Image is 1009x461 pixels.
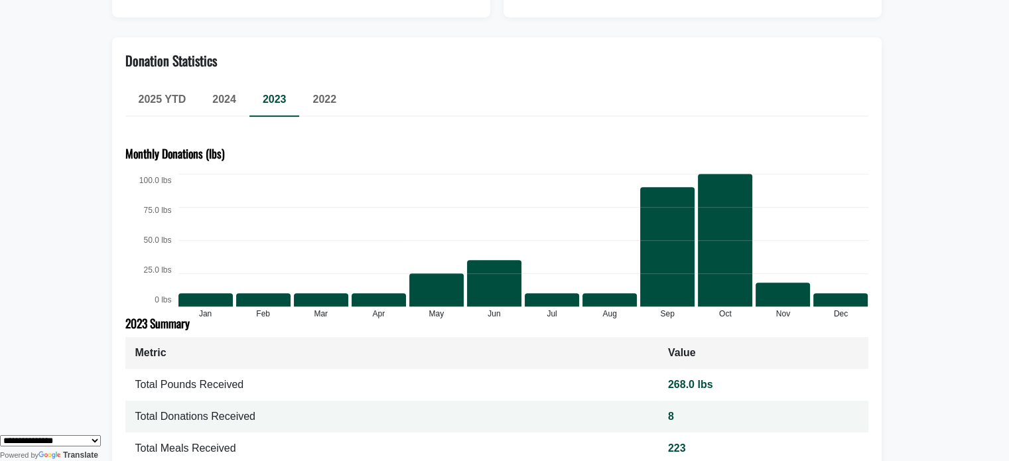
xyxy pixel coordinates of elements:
div: Donation Statistics [125,50,217,70]
td: 268.0 lbs [658,369,868,401]
span: 2025 YTD [139,94,186,105]
span: 2024 [212,94,236,105]
td: 8 [658,401,868,432]
img: Google Translate [38,451,63,460]
div: 100.0 lbs [125,174,172,187]
th: Value [658,337,868,369]
div: 50.0 lbs [125,233,172,247]
div: 25.0 lbs [125,263,172,277]
div: 0 lbs [125,293,172,306]
td: Total Pounds Received [125,369,658,401]
h3: 2023 Summary [125,316,868,330]
th: Metric [125,337,658,369]
div: 75.0 lbs [125,204,172,217]
a: Translate [38,450,98,460]
h3: Monthly Donations (lbs) [125,147,868,161]
span: 2023 [263,94,287,105]
td: Total Donations Received [125,401,658,432]
span: 2022 [312,94,336,105]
